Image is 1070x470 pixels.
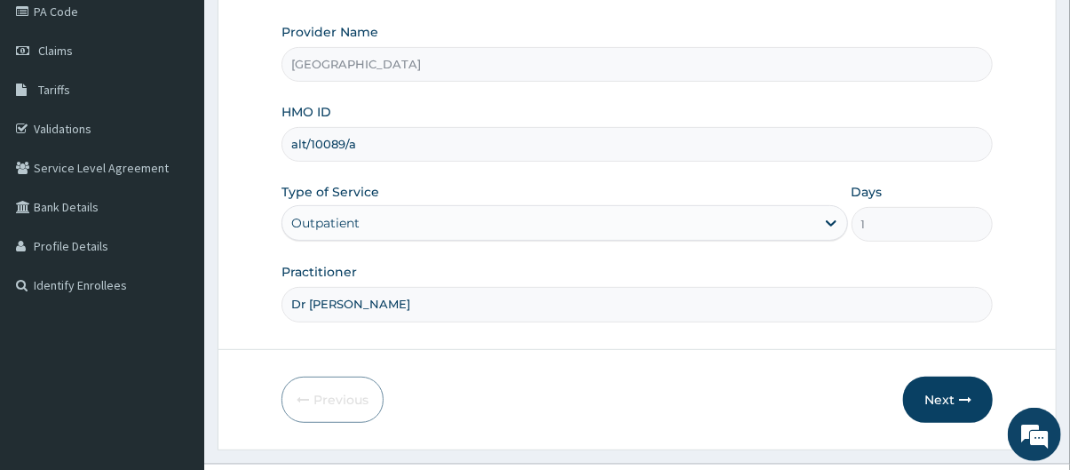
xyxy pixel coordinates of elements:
[903,377,993,423] button: Next
[281,127,994,162] input: Enter HMO ID
[281,263,357,281] label: Practitioner
[33,89,72,133] img: d_794563401_company_1708531726252_794563401
[38,82,70,98] span: Tariffs
[291,214,360,232] div: Outpatient
[281,183,379,201] label: Type of Service
[38,43,73,59] span: Claims
[281,103,331,121] label: HMO ID
[92,100,298,123] div: Chat with us now
[281,23,378,41] label: Provider Name
[9,296,338,358] textarea: Type your message and hit 'Enter'
[852,183,883,201] label: Days
[291,9,334,52] div: Minimize live chat window
[281,377,384,423] button: Previous
[281,287,994,322] input: Enter Name
[103,129,245,308] span: We're online!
